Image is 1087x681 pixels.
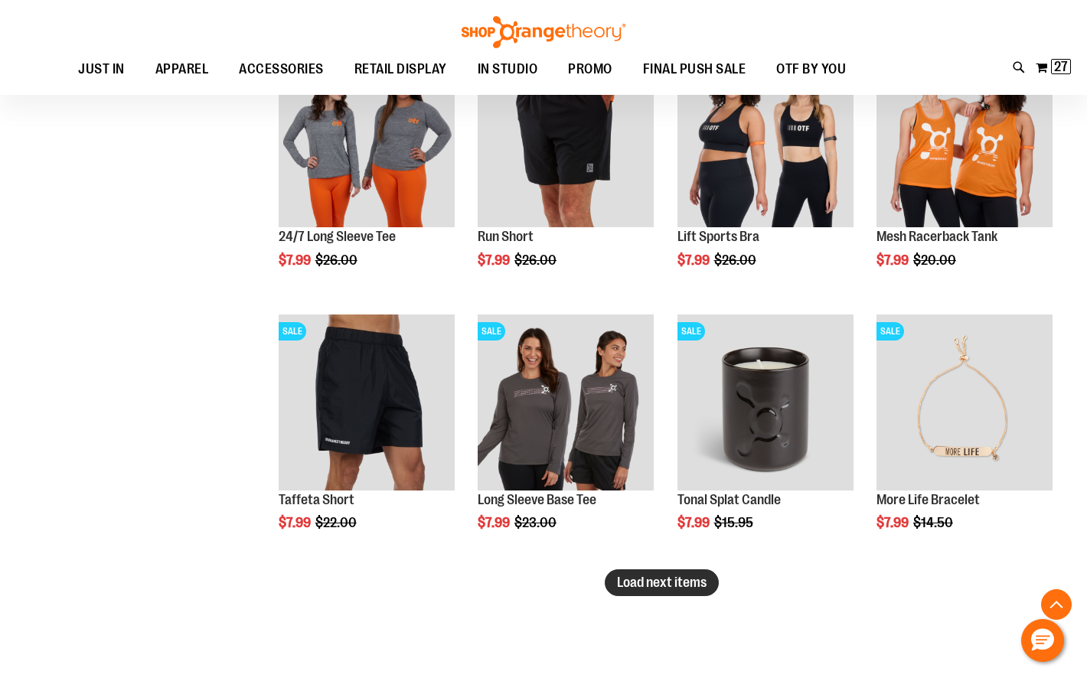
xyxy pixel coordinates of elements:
button: Load next items [605,569,719,596]
span: 27 [1054,59,1068,74]
a: Product image for More Life BraceletSALE [876,314,1053,493]
div: product [869,44,1060,307]
span: FINAL PUSH SALE [643,52,746,86]
span: $26.00 [315,253,360,268]
div: product [869,307,1060,570]
span: OTF BY YOU [776,52,846,86]
img: Product image for Mesh Racerback Tank [876,51,1053,227]
img: Product image for Long Sleeve Base Tee [478,314,654,490]
a: OTF BY YOU [761,52,861,87]
span: $7.99 [478,515,512,530]
img: Main view of 2024 October Lift Sports Bra [677,51,854,227]
span: APPAREL [155,52,209,86]
a: Product image for 24/7 Long Sleeve TeeSALE [279,51,455,230]
a: Taffeta Short [279,492,354,507]
span: $14.50 [913,515,955,530]
span: $7.99 [279,515,313,530]
span: $7.99 [677,253,712,268]
img: Product image for Tonal Splat Candle [677,314,854,490]
a: Product image for Long Sleeve Base TeeSALE [478,314,654,493]
span: $7.99 [677,515,712,530]
span: JUST IN [78,52,125,86]
a: Lift Sports Bra [677,229,759,244]
a: ACCESSORIES [224,52,339,87]
div: product [271,307,462,570]
button: Hello, have a question? Let’s chat. [1021,619,1064,662]
span: $7.99 [876,253,911,268]
div: product [470,307,661,570]
a: Long Sleeve Base Tee [478,492,596,507]
a: RETAIL DISPLAY [339,52,462,87]
span: IN STUDIO [478,52,538,86]
img: Product image for More Life Bracelet [876,314,1053,490]
span: RETAIL DISPLAY [354,52,447,86]
a: Tonal Splat Candle [677,492,781,507]
a: IN STUDIO [462,52,553,87]
div: product [271,44,462,307]
span: $7.99 [478,253,512,268]
a: PROMO [553,52,628,87]
a: Product image for Tonal Splat CandleSALE [677,314,854,493]
span: $20.00 [913,253,958,268]
a: Product image for Run ShortSALE [478,51,654,230]
a: Mesh Racerback Tank [876,229,997,244]
a: More Life Bracelet [876,492,980,507]
span: $22.00 [315,515,359,530]
span: $26.00 [514,253,559,268]
span: $15.95 [714,515,756,530]
img: Product image for Taffeta Short [279,314,455,490]
a: Product image for Taffeta ShortSALE [279,314,455,493]
span: $7.99 [279,253,313,268]
span: PROMO [568,52,612,86]
a: 24/7 Long Sleeve Tee [279,229,396,244]
span: $7.99 [876,515,911,530]
a: Product image for Mesh Racerback TankSALE [876,51,1053,230]
span: $23.00 [514,515,559,530]
div: product [670,44,861,307]
span: Load next items [617,575,707,590]
img: Shop Orangetheory [459,16,628,48]
span: SALE [279,322,306,340]
a: Run Short [478,229,534,244]
img: Product image for Run Short [478,51,654,227]
a: JUST IN [63,52,140,87]
button: Back To Top [1041,589,1072,620]
span: $26.00 [714,253,759,268]
a: FINAL PUSH SALE [628,52,762,86]
div: product [670,307,861,570]
span: ACCESSORIES [239,52,324,86]
span: SALE [876,322,904,340]
span: SALE [677,322,705,340]
a: Main view of 2024 October Lift Sports BraSALE [677,51,854,230]
span: SALE [478,322,505,340]
img: Product image for 24/7 Long Sleeve Tee [279,51,455,227]
div: product [470,44,661,307]
a: APPAREL [140,52,224,87]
